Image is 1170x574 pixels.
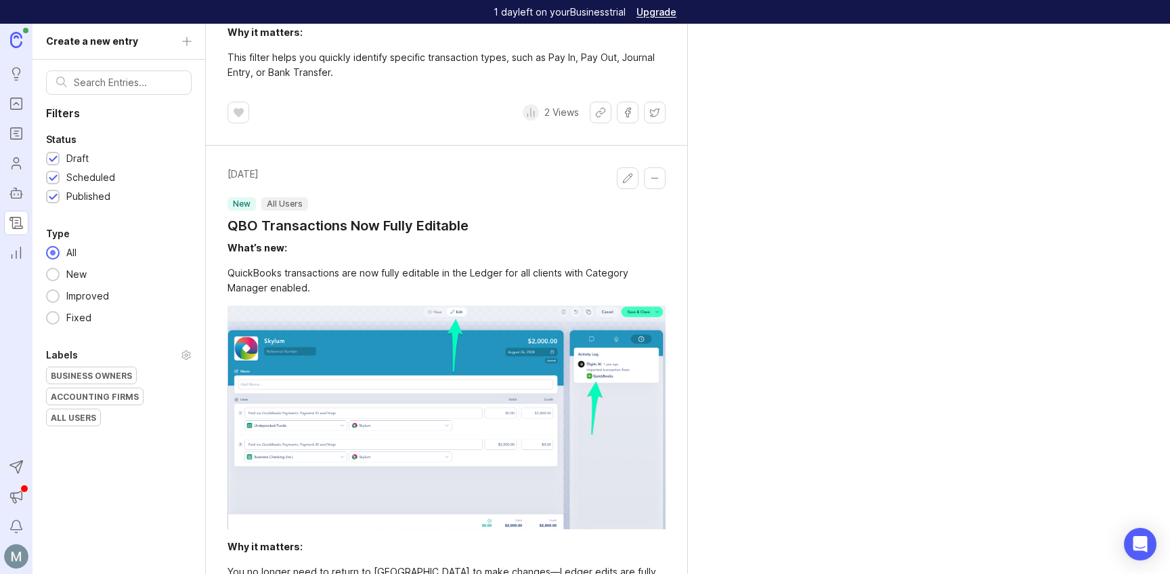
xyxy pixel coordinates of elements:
[233,199,251,209] p: new
[4,544,28,569] img: Michelle Henley
[60,289,116,304] div: Improved
[227,306,666,529] img: 5qHgvnm5y18pvBRwRfF9iBEOD91jwbLYwQ
[227,167,469,181] time: [DATE]
[4,485,28,509] button: Announcements
[544,106,579,119] p: 2 Views
[4,241,28,265] a: Reporting
[4,62,28,86] a: Ideas
[227,541,303,552] div: Why it matters:
[267,199,303,209] p: All Users
[10,32,22,47] img: Canny Home
[4,151,28,176] a: Users
[4,91,28,116] a: Portal
[47,409,100,426] div: All Users
[32,106,205,121] p: Filters
[46,347,78,363] div: Labels
[617,102,638,123] button: Share on Facebook
[46,131,77,148] div: Status
[32,24,205,60] a: Create a new entry
[4,121,28,146] a: Roadmaps
[1124,528,1156,560] div: Open Intercom Messenger
[227,242,287,253] div: What’s new:
[66,170,115,185] div: Scheduled
[4,181,28,205] a: Autopilot
[47,388,143,405] div: Accounting Firms
[227,26,303,38] div: Why it matters:
[60,310,98,325] div: Fixed
[644,167,666,189] button: Collapse changelog entry
[227,266,666,295] div: QuickBooks transactions are now fully editable in the Ledger for all clients with Category Manage...
[644,102,666,123] button: Share on X
[4,455,28,479] button: Send to Autopilot
[4,514,28,539] button: Notifications
[617,167,638,189] button: Edit changelog entry
[636,7,676,17] a: Upgrade
[590,102,611,123] button: Share link
[227,216,469,235] a: QBO Transactions Now Fully Editable
[66,189,110,204] div: Published
[47,367,136,384] div: Business Owners
[74,75,181,90] input: Search Entries...
[46,226,70,242] div: Type
[46,34,138,49] div: Create a new entry
[494,5,626,19] p: 1 day left on your Business trial
[227,50,666,80] div: This filter helps you quickly identify specific transaction types, such as Pay In, Pay Out, Journ...
[60,245,83,260] div: All
[60,267,93,282] div: New
[66,151,89,166] div: Draft
[4,211,28,235] a: Changelog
